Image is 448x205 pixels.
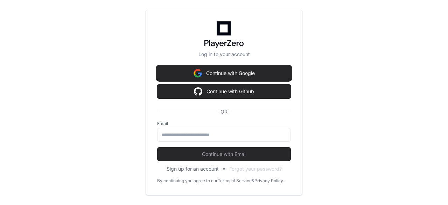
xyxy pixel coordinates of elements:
a: Terms of Service [218,178,252,184]
img: Sign in with google [194,66,202,80]
label: Email [157,121,291,127]
span: OR [218,108,230,115]
a: Privacy Policy. [254,178,284,184]
button: Continue with Github [157,84,291,98]
div: & [252,178,254,184]
img: Sign in with google [194,84,202,98]
button: Continue with Google [157,66,291,80]
span: Continue with Email [157,151,291,158]
button: Forgot your password? [229,165,282,172]
button: Sign up for an account [167,165,219,172]
p: Log in to your account [157,51,291,58]
button: Continue with Email [157,147,291,161]
div: By continuing you agree to our [157,178,218,184]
